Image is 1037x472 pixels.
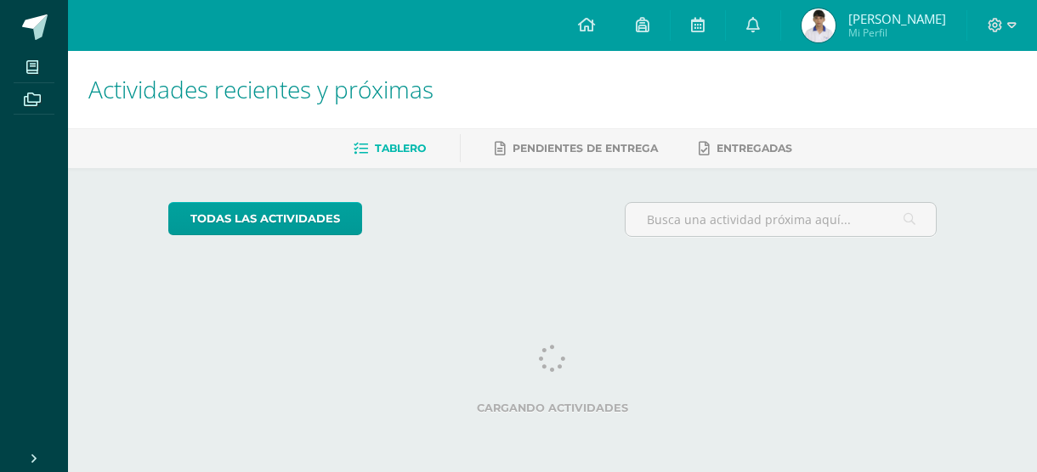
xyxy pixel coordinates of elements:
input: Busca una actividad próxima aquí... [626,203,937,236]
img: dcefade72ab5db477ab3237bcb33ce39.png [802,8,836,42]
span: Tablero [375,142,426,155]
span: [PERSON_NAME] [848,10,946,27]
a: Tablero [354,135,426,162]
span: Actividades recientes y próximas [88,73,433,105]
a: todas las Actividades [168,202,362,235]
label: Cargando actividades [168,402,938,414]
span: Mi Perfil [848,25,946,40]
a: Entregadas [699,135,792,162]
span: Entregadas [717,142,792,155]
span: Pendientes de entrega [513,142,658,155]
a: Pendientes de entrega [495,135,658,162]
